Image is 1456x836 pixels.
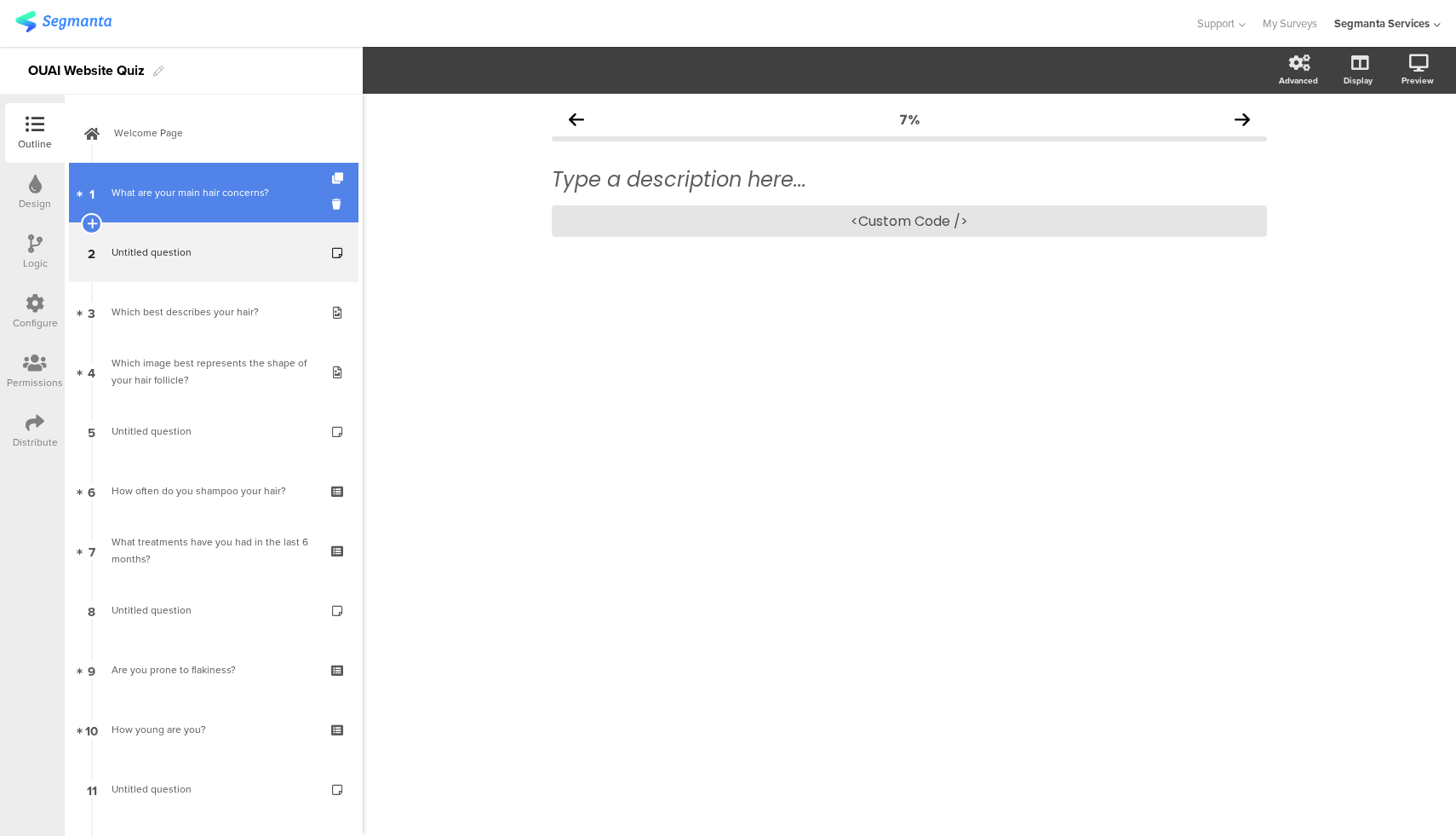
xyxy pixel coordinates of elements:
i: Duplicate [332,173,347,184]
a: 7 What treatments have you had in the last 6 months? [69,521,358,580]
a: 9 Are you prone to flakiness? [69,640,358,700]
div: Preview [1402,74,1434,87]
span: Support [1197,15,1235,32]
span: 7 [89,541,95,560]
a: 4 Which image best represents the shape of your hair follicle? [69,342,358,401]
span: Untitled question [112,781,192,797]
div: Which best describes your hair? [112,303,315,320]
span: 1 [89,183,95,202]
div: Configure [13,315,58,331]
div: Display [1344,74,1373,87]
span: 8 [88,601,95,620]
div: How young are you? [112,721,315,738]
div: Which image best represents the shape of your hair follicle? [112,355,315,389]
span: 9 [88,660,95,679]
span: 10 [85,720,98,739]
span: Untitled question [112,245,192,260]
a: 6 How often do you shampoo your hair? [69,461,358,521]
i: Delete [332,196,347,212]
a: 11 Untitled question [69,759,358,819]
div: Design [19,196,51,211]
div: Advanced [1279,74,1318,87]
div: What treatments have you had in the last 6 months? [112,533,315,568]
span: 6 [88,481,95,500]
div: OUAI Website Quiz [28,57,145,84]
span: 11 [87,780,97,799]
span: 4 [88,362,95,381]
a: 8 Untitled question [69,580,358,640]
div: Segmanta Services [1334,15,1430,32]
a: Welcome Page [69,103,358,163]
div: Are you prone to flakiness? [112,661,315,678]
div: Distribute [13,435,58,450]
a: 1 What are your main hair concerns? [69,163,358,222]
a: 10 How young are you? [69,700,358,759]
div: What are your main hair concerns? [112,184,315,201]
span: Untitled question [112,602,192,618]
div: <Custom Code /> [552,205,1267,237]
a: 3 Which best describes your hair? [69,282,358,342]
a: 2 Untitled question [69,222,358,282]
div: How often do you shampoo your hair? [112,482,315,499]
span: Welcome Page [114,124,332,141]
span: 3 [88,303,95,321]
span: 5 [88,422,95,441]
span: Untitled question [112,424,192,439]
span: 2 [88,243,95,262]
a: 5 Untitled question [69,401,358,461]
div: Outline [18,136,52,152]
div: Type a description here... [552,167,1267,193]
img: segmanta logo [15,11,112,32]
div: Permissions [7,375,63,390]
div: 7% [899,109,920,130]
div: Logic [23,256,48,271]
